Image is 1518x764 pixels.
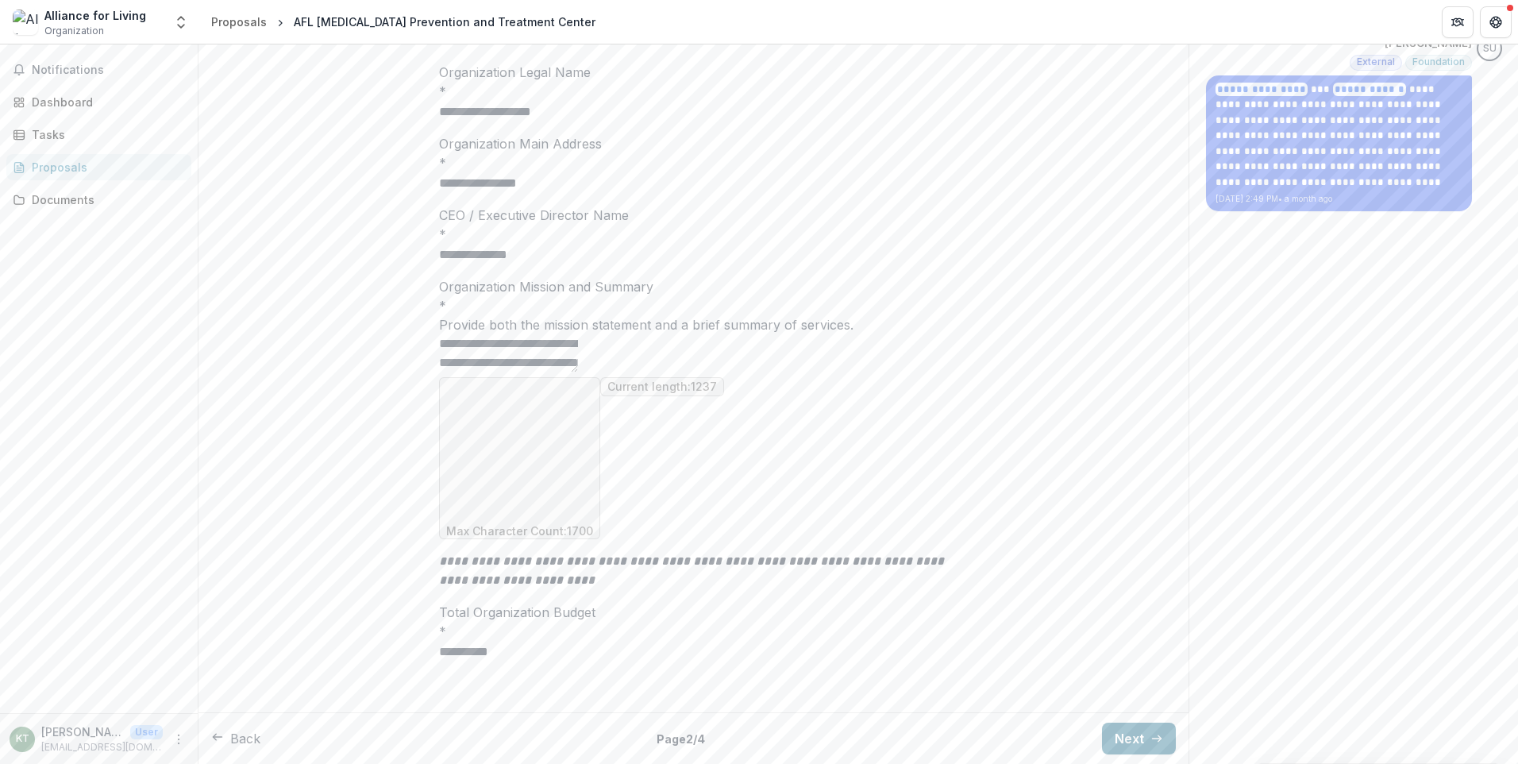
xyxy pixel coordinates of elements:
p: Current length: 1237 [607,380,717,394]
div: Proposals [211,14,267,30]
div: Documents [32,191,179,208]
p: Organization Main Address [439,134,602,153]
span: External [1357,56,1395,68]
p: CEO / Executive Director Name [439,206,629,225]
div: Alliance for Living [44,7,146,24]
span: Organization [44,24,104,38]
a: Documents [6,187,191,213]
a: Dashboard [6,89,191,115]
p: User [130,725,163,739]
div: Dashboard [32,94,179,110]
button: Notifications [6,57,191,83]
button: Next [1102,723,1176,754]
div: Scott Umbel [1483,44,1497,54]
div: Proposals [32,159,179,176]
p: Max Character Count: 1700 [446,525,593,538]
a: Tasks [6,122,191,148]
div: AFL [MEDICAL_DATA] Prevention and Treatment Center [294,14,595,30]
button: Partners [1442,6,1474,38]
span: Notifications [32,64,185,77]
p: [DATE] 2:49 PM • a month ago [1216,193,1462,205]
p: [EMAIL_ADDRESS][DOMAIN_NAME] [41,740,163,754]
a: Proposals [205,10,273,33]
p: Organization Legal Name [439,63,591,82]
div: Kelly Thompson [16,734,29,744]
button: Open entity switcher [170,6,192,38]
p: Total Organization Budget [439,603,595,622]
nav: breadcrumb [205,10,602,33]
button: Get Help [1480,6,1512,38]
button: Back [211,729,260,748]
button: More [169,730,188,749]
span: Foundation [1412,56,1465,68]
div: Provide both the mission statement and a brief summary of services. [439,315,853,334]
p: [PERSON_NAME] [41,723,124,740]
a: Proposals [6,154,191,180]
div: Tasks [32,126,179,143]
p: Page 2 / 4 [657,731,705,747]
img: Alliance for Living [13,10,38,35]
p: Organization Mission and Summary [439,277,653,296]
